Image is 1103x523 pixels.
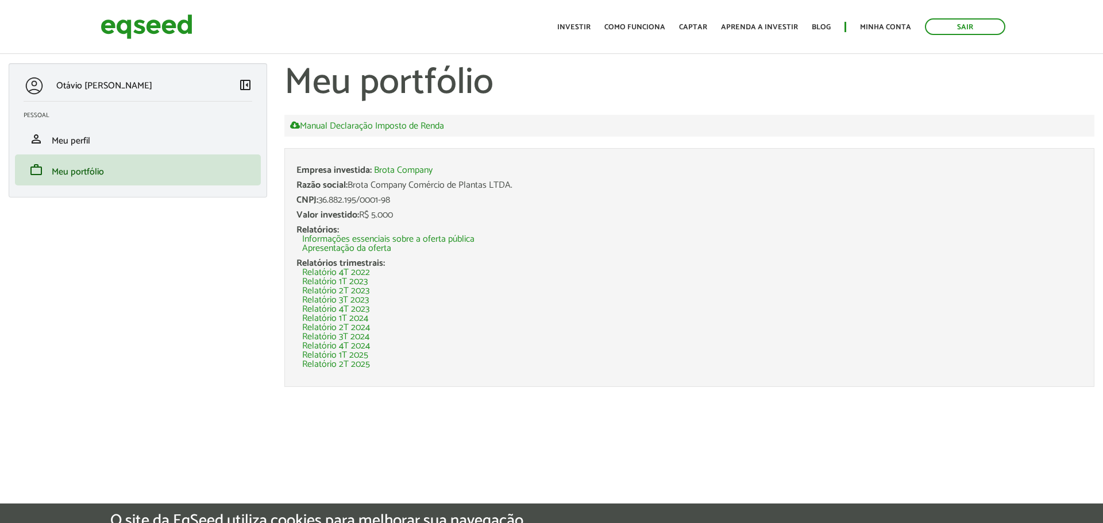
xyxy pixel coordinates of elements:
[302,342,370,351] a: Relatório 4T 2024
[302,314,368,323] a: Relatório 1T 2024
[302,286,369,296] a: Relatório 2T 2023
[925,18,1005,35] a: Sair
[296,211,1082,220] div: R$ 5.000
[302,360,370,369] a: Relatório 2T 2025
[860,24,911,31] a: Minha conta
[52,164,104,180] span: Meu portfólio
[29,132,43,146] span: person
[296,222,339,238] span: Relatórios:
[238,78,252,92] span: left_panel_close
[302,296,369,305] a: Relatório 3T 2023
[302,332,369,342] a: Relatório 3T 2024
[302,351,368,360] a: Relatório 1T 2025
[56,80,152,91] p: Otávio [PERSON_NAME]
[296,192,318,208] span: CNPJ:
[101,11,192,42] img: EqSeed
[296,177,348,193] span: Razão social:
[290,121,444,131] a: Manual Declaração Imposto de Renda
[296,207,359,223] span: Valor investido:
[296,162,372,178] span: Empresa investida:
[24,163,252,177] a: workMeu portfólio
[52,133,90,149] span: Meu perfil
[296,255,385,271] span: Relatórios trimestrais:
[29,163,43,177] span: work
[302,268,370,277] a: Relatório 4T 2022
[24,132,252,146] a: personMeu perfil
[302,235,475,244] a: Informações essenciais sobre a oferta pública
[296,181,1082,190] div: Brota Company Comércio de Plantas LTDA.
[15,154,261,185] li: Meu portfólio
[812,24,831,31] a: Blog
[374,166,433,175] a: Brota Company
[604,24,665,31] a: Como funciona
[24,112,261,119] h2: Pessoal
[302,323,370,332] a: Relatório 2T 2024
[302,305,369,314] a: Relatório 4T 2023
[302,244,391,253] a: Apresentação da oferta
[721,24,798,31] a: Aprenda a investir
[557,24,591,31] a: Investir
[284,63,1094,103] h1: Meu portfólio
[302,277,368,286] a: Relatório 1T 2023
[296,196,1082,205] div: 36.882.195/0001-98
[15,123,261,154] li: Meu perfil
[679,24,707,31] a: Captar
[238,78,252,94] a: Colapsar menu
